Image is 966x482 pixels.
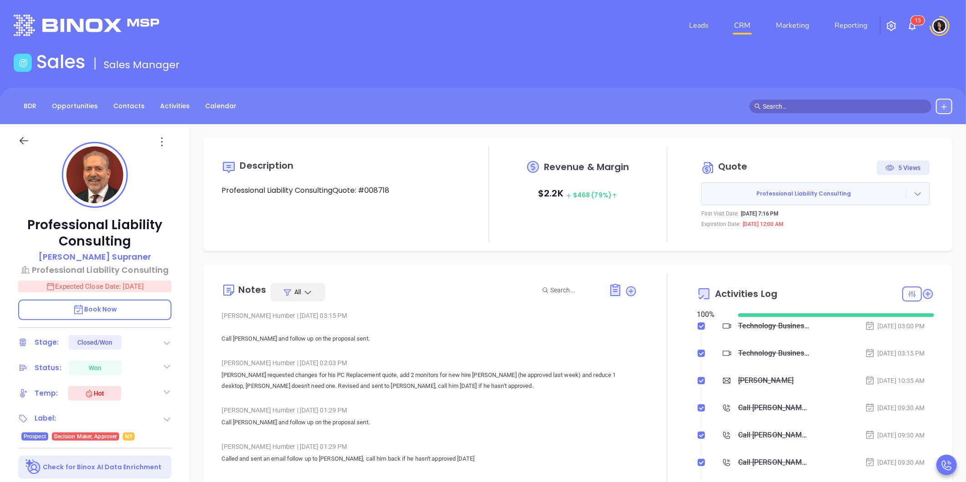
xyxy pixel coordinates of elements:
[738,401,810,415] div: Call [PERSON_NAME] proposal review - [PERSON_NAME]
[907,20,918,31] img: iconNotification
[911,16,925,25] sup: 15
[35,336,59,349] div: Stage:
[738,374,794,387] div: [PERSON_NAME]
[221,440,637,453] div: [PERSON_NAME] Humber [DATE] 01:29 PM
[550,285,599,295] input: Search...
[738,346,810,360] div: Technology Business Review - [PERSON_NAME]
[39,251,151,263] p: [PERSON_NAME] Supraner
[865,321,925,331] div: [DATE] 03:00 PM
[221,356,637,370] div: [PERSON_NAME] Humber [DATE] 02:03 PM
[738,428,810,442] div: Call [PERSON_NAME] proposal review - [PERSON_NAME]
[66,146,123,203] img: profile-user
[915,17,918,24] span: 1
[701,161,716,175] img: Circle dollar
[89,361,101,375] div: Won
[566,191,618,200] span: $ 468 (79%)
[865,348,925,358] div: [DATE] 03:15 PM
[155,99,195,114] a: Activities
[738,456,810,469] div: Call [PERSON_NAME] proposal review - [PERSON_NAME]
[221,333,637,344] p: Call [PERSON_NAME] and follow up on the proposal sent.
[538,185,618,203] p: $ 2.2K
[701,220,740,228] p: Expiration Date:
[297,443,298,450] span: |
[221,403,637,417] div: [PERSON_NAME] Humber [DATE] 01:29 PM
[39,251,151,264] a: [PERSON_NAME] Supraner
[718,160,748,173] span: Quote
[865,403,925,413] div: [DATE] 09:30 AM
[125,432,132,442] span: NY
[932,19,947,33] img: user
[918,17,921,24] span: 5
[25,459,41,475] img: Ai-Enrich-DaqCidB-.svg
[77,335,113,350] div: Closed/Won
[14,15,159,36] img: logo
[73,305,117,314] span: Book Now
[221,309,637,322] div: [PERSON_NAME] Humber [DATE] 03:15 PM
[697,309,727,320] div: 100 %
[741,210,779,218] p: [DATE] 7:16 PM
[297,359,298,367] span: |
[544,162,629,171] span: Revenue & Margin
[36,51,86,73] h1: Sales
[35,361,61,375] div: Status:
[240,159,293,172] span: Description
[831,16,871,35] a: Reporting
[743,220,784,228] p: [DATE] 12:00 AM
[18,281,171,292] p: Expected Close Date: [DATE]
[18,99,42,114] a: BDR
[104,58,180,72] span: Sales Manager
[865,430,925,440] div: [DATE] 09:30 AM
[685,16,712,35] a: Leads
[730,16,754,35] a: CRM
[46,99,103,114] a: Opportunities
[715,289,777,298] span: Activities Log
[702,190,906,198] span: Professional Liability Consulting
[43,462,161,472] p: Check for Binox AI Data Enrichment
[35,387,58,400] div: Temp:
[54,432,117,442] span: Decision Maker, Approver
[18,217,171,250] p: Professional Liability Consulting
[85,388,104,399] div: Hot
[738,319,810,333] div: Technology Business Review - [PERSON_NAME]
[885,161,921,175] div: 5 Views
[701,210,739,218] p: First Visit Date:
[297,312,298,319] span: |
[755,103,761,110] span: search
[886,20,897,31] img: iconSetting
[865,376,925,386] div: [DATE] 10:35 AM
[294,287,301,296] span: All
[221,185,459,196] p: Professional Liability ConsultingQuote: #008718
[24,432,46,442] span: Prospect
[221,417,637,428] p: Call [PERSON_NAME] and follow up on the proposal sent.
[238,285,266,294] div: Notes
[865,457,925,467] div: [DATE] 09:30 AM
[763,101,926,111] input: Search…
[297,407,298,414] span: |
[221,453,637,464] p: Called and sent an email follow up to [PERSON_NAME], call him back if he hasn't approved [DATE]
[200,99,242,114] a: Calendar
[108,99,150,114] a: Contacts
[221,370,637,392] p: [PERSON_NAME] requested changes for his PC Replacement quote, add 2 monitors for new hire [PERSON...
[701,182,930,205] button: Professional Liability Consulting
[35,412,56,425] div: Label:
[18,264,171,276] a: Professional Liability Consulting
[772,16,813,35] a: Marketing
